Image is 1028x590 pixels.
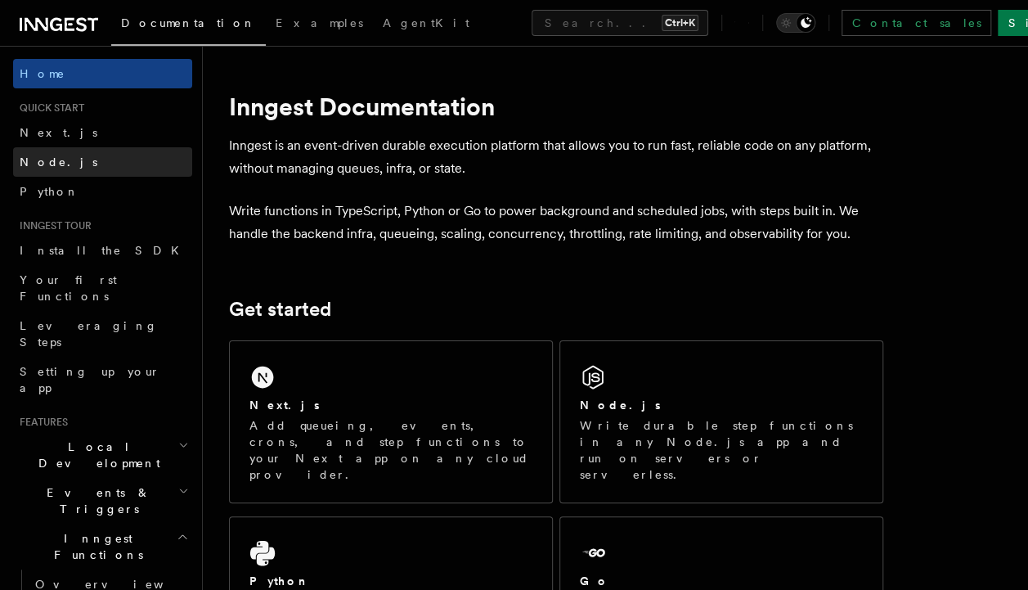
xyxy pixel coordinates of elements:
[229,340,553,503] a: Next.jsAdd queueing, events, crons, and step functions to your Next app on any cloud provider.
[383,16,469,29] span: AgentKit
[580,573,609,589] h2: Go
[13,59,192,88] a: Home
[580,417,863,483] p: Write durable step functions in any Node.js app and run on servers or serverless.
[13,432,192,478] button: Local Development
[121,16,256,29] span: Documentation
[580,397,661,413] h2: Node.js
[20,155,97,169] span: Node.js
[20,185,79,198] span: Python
[20,65,65,82] span: Home
[776,13,815,33] button: Toggle dark mode
[20,319,158,349] span: Leveraging Steps
[13,118,192,147] a: Next.js
[13,177,192,206] a: Python
[249,397,320,413] h2: Next.js
[229,200,883,245] p: Write functions in TypeScript, Python or Go to power background and scheduled jobs, with steps bu...
[532,10,708,36] button: Search...Ctrl+K
[13,439,178,471] span: Local Development
[13,524,192,570] button: Inngest Functions
[249,573,310,589] h2: Python
[20,126,97,139] span: Next.js
[13,236,192,265] a: Install the SDK
[13,147,192,177] a: Node.js
[842,10,991,36] a: Contact sales
[13,478,192,524] button: Events & Triggers
[13,357,192,403] a: Setting up your app
[111,5,266,46] a: Documentation
[249,417,532,483] p: Add queueing, events, crons, and step functions to your Next app on any cloud provider.
[13,530,177,563] span: Inngest Functions
[13,265,192,311] a: Your first Functions
[559,340,883,503] a: Node.jsWrite durable step functions in any Node.js app and run on servers or serverless.
[13,484,178,517] span: Events & Triggers
[229,134,883,180] p: Inngest is an event-driven durable execution platform that allows you to run fast, reliable code ...
[266,5,373,44] a: Examples
[229,92,883,121] h1: Inngest Documentation
[13,219,92,232] span: Inngest tour
[13,416,68,429] span: Features
[13,101,84,115] span: Quick start
[20,244,189,257] span: Install the SDK
[13,311,192,357] a: Leveraging Steps
[662,15,698,31] kbd: Ctrl+K
[20,365,160,394] span: Setting up your app
[373,5,479,44] a: AgentKit
[229,298,331,321] a: Get started
[20,273,117,303] span: Your first Functions
[276,16,363,29] span: Examples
